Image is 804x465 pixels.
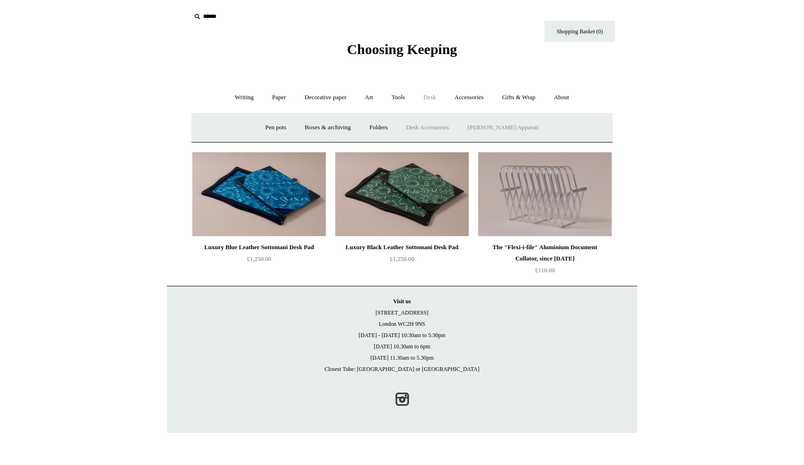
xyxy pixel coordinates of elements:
[481,242,609,264] div: The "Flexi-i-file" Aluminium Document Collator, since [DATE]
[398,115,457,140] a: Desk Accessories
[478,152,612,236] a: The "Flexi-i-file" Aluminium Document Collator, since 1941 The "Flexi-i-file" Aluminium Document ...
[535,267,555,274] span: £110.00
[415,85,445,110] a: Desk
[195,242,323,253] div: Luxury Blue Leather Sottomani Desk Pad
[478,242,612,280] a: The "Flexi-i-file" Aluminium Document Collator, since [DATE] £110.00
[544,21,615,42] a: Shopping Basket (0)
[176,296,628,375] p: [STREET_ADDRESS] London WC2H 9NS [DATE] - [DATE] 10:30am to 5:30pm [DATE] 10.30am to 6pm [DATE] 1...
[494,85,544,110] a: Gifts & Wrap
[338,242,466,253] div: Luxury Black Leather Sottomani Desk Pad
[335,152,469,236] img: Luxury Black Leather Sottomani Desk Pad
[347,41,457,57] span: Choosing Keeping
[296,115,359,140] a: Boxes & archiving
[383,85,414,110] a: Tools
[347,49,457,55] a: Choosing Keeping
[192,242,326,280] a: Luxury Blue Leather Sottomani Desk Pad £1,250.00
[192,152,326,236] a: Luxury Blue Leather Sottomani Desk Pad Luxury Blue Leather Sottomani Desk Pad
[392,389,412,410] a: Instagram
[192,152,326,236] img: Luxury Blue Leather Sottomani Desk Pad
[390,255,414,262] span: £1,250.00
[335,152,469,236] a: Luxury Black Leather Sottomani Desk Pad Luxury Black Leather Sottomani Desk Pad
[393,298,411,305] strong: Visit us
[446,85,492,110] a: Accessories
[296,85,355,110] a: Decorative paper
[356,85,381,110] a: Art
[545,85,578,110] a: About
[227,85,262,110] a: Writing
[247,255,271,262] span: £1,250.00
[257,115,294,140] a: Pen pots
[264,85,295,110] a: Paper
[478,152,612,236] img: The "Flexi-i-file" Aluminium Document Collator, since 1941
[459,115,547,140] a: [PERSON_NAME] Apparati
[335,242,469,280] a: Luxury Black Leather Sottomani Desk Pad £1,250.00
[361,115,396,140] a: Folders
